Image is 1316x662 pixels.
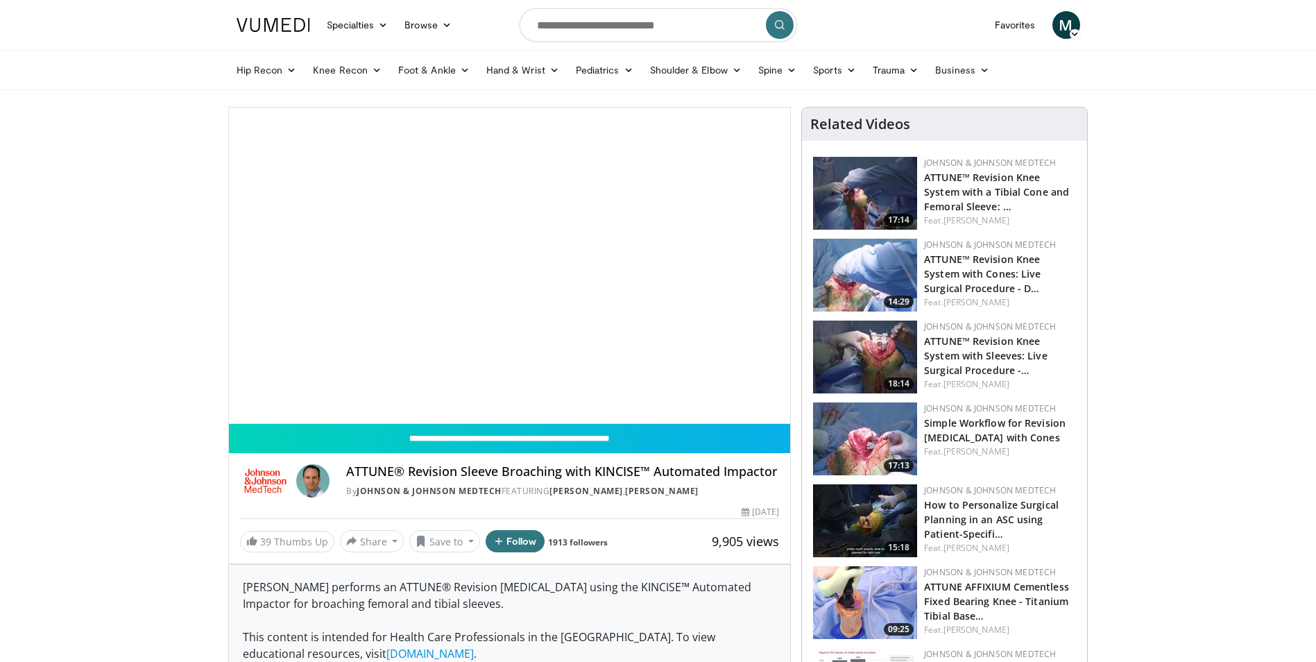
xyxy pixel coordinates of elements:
[478,56,567,84] a: Hand & Wrist
[924,214,1076,227] div: Feat.
[943,624,1009,636] a: [PERSON_NAME]
[810,116,910,133] h4: Related Videos
[548,536,608,548] a: 1913 followers
[813,402,917,475] img: 35531514-e5b0-42c5-9fb7-3ad3206e6e15.150x105_q85_crop-smart_upscale.jpg
[346,464,779,479] h4: ATTUNE® Revision Sleeve Broaching with KINCISE™ Automated Impactor
[884,459,914,472] span: 17:13
[813,566,917,639] img: 0dea4cf9-2679-4316-8ae0-12b58a6cd275.150x105_q85_crop-smart_upscale.jpg
[813,157,917,230] a: 17:14
[390,56,478,84] a: Foot & Ankle
[520,8,797,42] input: Search topics, interventions
[813,239,917,312] a: 14:29
[318,11,397,39] a: Specialties
[924,542,1076,554] div: Feat.
[943,445,1009,457] a: [PERSON_NAME]
[924,321,1056,332] a: Johnson & Johnson MedTech
[805,56,864,84] a: Sports
[924,378,1076,391] div: Feat.
[346,485,779,498] div: By FEATURING ,
[813,239,917,312] img: 705d66c7-7729-4914-89a6-8e718c27a9fe.150x105_q85_crop-smart_upscale.jpg
[1052,11,1080,39] a: M
[228,56,305,84] a: Hip Recon
[924,171,1069,213] a: ATTUNE™ Revision Knee System with a Tibial Cone and Femoral Sleeve: …
[943,378,1009,390] a: [PERSON_NAME]
[943,542,1009,554] a: [PERSON_NAME]
[924,253,1041,295] a: ATTUNE™ Revision Knee System with Cones: Live Surgical Procedure - D…
[357,485,502,497] a: Johnson & Johnson MedTech
[924,648,1056,660] a: Johnson & Johnson MedTech
[813,321,917,393] a: 18:14
[924,157,1056,169] a: Johnson & Johnson MedTech
[884,541,914,554] span: 15:18
[396,11,460,39] a: Browse
[884,623,914,636] span: 09:25
[240,531,334,552] a: 39 Thumbs Up
[924,402,1056,414] a: Johnson & Johnson MedTech
[240,464,291,498] img: Johnson & Johnson MedTech
[260,535,271,548] span: 39
[340,530,404,552] button: Share
[296,464,330,498] img: Avatar
[742,506,779,518] div: [DATE]
[229,108,791,424] video-js: Video Player
[884,214,914,226] span: 17:14
[924,580,1069,622] a: ATTUNE AFFIXIUM Cementless Fixed Bearing Knee - Titanium Tibial Base…
[813,566,917,639] a: 09:25
[567,56,642,84] a: Pediatrics
[549,485,623,497] a: [PERSON_NAME]
[924,239,1056,251] a: Johnson & Johnson MedTech
[943,214,1009,226] a: [PERSON_NAME]
[642,56,750,84] a: Shoulder & Elbow
[386,646,474,661] a: [DOMAIN_NAME]
[712,533,779,550] span: 9,905 views
[986,11,1044,39] a: Favorites
[924,484,1056,496] a: Johnson & Johnson MedTech
[813,484,917,557] img: 472a121b-35d4-4ec2-8229-75e8a36cd89a.150x105_q85_crop-smart_upscale.jpg
[924,416,1066,444] a: Simple Workflow for Revision [MEDICAL_DATA] with Cones
[813,484,917,557] a: 15:18
[924,445,1076,458] div: Feat.
[924,296,1076,309] div: Feat.
[924,334,1048,377] a: ATTUNE™ Revision Knee System with Sleeves: Live Surgical Procedure -…
[864,56,928,84] a: Trauma
[813,321,917,393] img: 93511797-7b4b-436c-9455-07ce47cd5058.150x105_q85_crop-smart_upscale.jpg
[884,296,914,308] span: 14:29
[305,56,390,84] a: Knee Recon
[943,296,1009,308] a: [PERSON_NAME]
[924,624,1076,636] div: Feat.
[409,530,480,552] button: Save to
[813,157,917,230] img: d367791b-5d96-41de-8d3d-dfa0fe7c9e5a.150x105_q85_crop-smart_upscale.jpg
[750,56,805,84] a: Spine
[924,566,1056,578] a: Johnson & Johnson MedTech
[625,485,699,497] a: [PERSON_NAME]
[237,18,310,32] img: VuMedi Logo
[924,498,1059,541] a: How to Personalize Surgical Planning in an ASC using Patient-Specifi…
[813,402,917,475] a: 17:13
[486,530,545,552] button: Follow
[927,56,998,84] a: Business
[884,377,914,390] span: 18:14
